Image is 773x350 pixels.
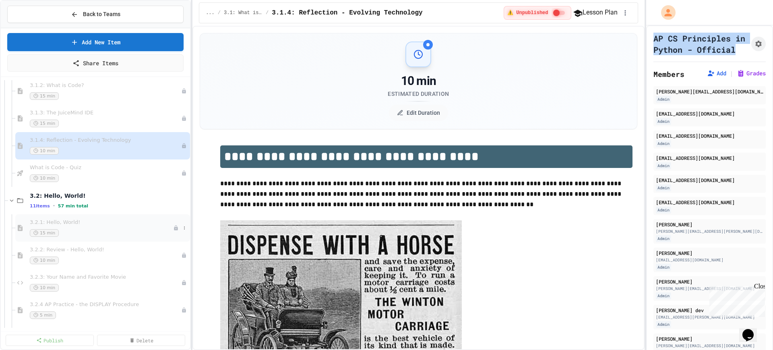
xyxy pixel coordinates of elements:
span: 11 items [30,203,50,209]
div: [PERSON_NAME][EMAIL_ADDRESS][DOMAIN_NAME] [656,343,763,349]
span: 3.1.3: The JuiceMind IDE [30,110,181,116]
span: / [218,10,221,16]
span: 10 min [30,284,59,292]
div: Admin [656,321,671,328]
div: Admin [656,235,671,242]
span: 10 min [30,174,59,182]
span: • [53,203,55,209]
div: [EMAIL_ADDRESS][DOMAIN_NAME] [656,176,763,184]
span: 3.2.1: Hello, World! [30,219,173,226]
h2: Members [653,68,684,80]
div: My Account [653,3,678,22]
span: 3.1.4: Reflection - Evolving Technology [272,8,422,18]
span: / [266,10,269,16]
button: More options [180,224,188,232]
div: [EMAIL_ADDRESS][DOMAIN_NAME] [656,199,763,206]
span: 15 min [30,229,59,237]
div: Unpublished [181,307,187,313]
div: Unpublished [181,253,187,258]
div: Admin [656,162,671,169]
span: What is Code - Quiz [30,164,181,171]
div: Unpublished [181,116,187,121]
button: Edit Duration [389,105,448,121]
button: Grades [737,69,766,77]
div: Admin [656,207,671,213]
button: Assignment Settings [751,37,766,51]
div: Unpublished [181,280,187,286]
div: Unpublished [173,225,179,231]
div: [PERSON_NAME] [656,335,763,342]
div: [PERSON_NAME][EMAIL_ADDRESS][DOMAIN_NAME] [656,88,763,95]
div: [EMAIL_ADDRESS][PERSON_NAME][DOMAIN_NAME] [656,314,763,320]
a: Add New Item [7,33,184,51]
a: Share Items [7,54,184,72]
div: Admin [656,292,671,299]
a: Delete [97,335,185,346]
div: [PERSON_NAME][EMAIL_ADDRESS][DOMAIN_NAME] [656,286,763,292]
div: Admin [656,264,671,271]
div: Estimated Duration [388,90,449,98]
div: [EMAIL_ADDRESS][DOMAIN_NAME] [656,110,763,117]
div: Unpublished [181,170,187,176]
div: Chat with us now!Close [3,3,56,51]
button: Back to Teams [7,6,184,23]
div: 10 min [388,74,449,88]
span: 5 min [30,311,56,319]
span: 3.2.4 AP Practice - the DISPLAY Procedure [30,301,181,308]
button: Add [707,69,726,77]
span: 10 min [30,147,59,155]
span: 57 min total [58,203,88,209]
span: 3.2.3: Your Name and Favorite Movie [30,274,181,281]
iframe: chat widget [706,283,765,317]
div: [PERSON_NAME] dev [656,307,763,314]
span: 3.2.2: Review - Hello, World! [30,246,181,253]
div: [EMAIL_ADDRESS][DOMAIN_NAME] [656,257,763,263]
iframe: chat widget [739,318,765,342]
div: Unpublished [181,88,187,94]
div: Admin [656,140,671,147]
h1: AP CS Principles in Python - Official [653,33,748,55]
div: [PERSON_NAME][EMAIL_ADDRESS][PERSON_NAME][DOMAIN_NAME] [656,228,763,234]
div: Admin [656,184,671,191]
div: [PERSON_NAME] [656,278,763,285]
div: ⚠️ Students cannot see this content! Click the toggle to publish it and make it visible to your c... [504,6,571,20]
span: Back to Teams [83,10,120,19]
span: 3.1: What is Code? [224,10,262,16]
a: Publish [6,335,94,346]
span: ... [206,10,215,16]
div: Admin [656,96,671,103]
div: [PERSON_NAME] [656,249,763,257]
span: 3.2: Hello, World! [30,192,188,199]
span: 10 min [30,257,59,264]
div: Unpublished [181,143,187,149]
div: [EMAIL_ADDRESS][DOMAIN_NAME] [656,154,763,162]
span: 3.1.2: What is Code? [30,82,181,89]
span: 15 min [30,92,59,100]
div: [EMAIL_ADDRESS][DOMAIN_NAME] [656,132,763,139]
div: Admin [656,118,671,125]
div: [PERSON_NAME] [656,221,763,228]
button: Lesson Plan [573,8,618,18]
span: ⚠️ Unpublished [507,10,548,16]
span: 3.1.4: Reflection - Evolving Technology [30,137,181,144]
span: 15 min [30,120,59,127]
span: | [730,68,734,78]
